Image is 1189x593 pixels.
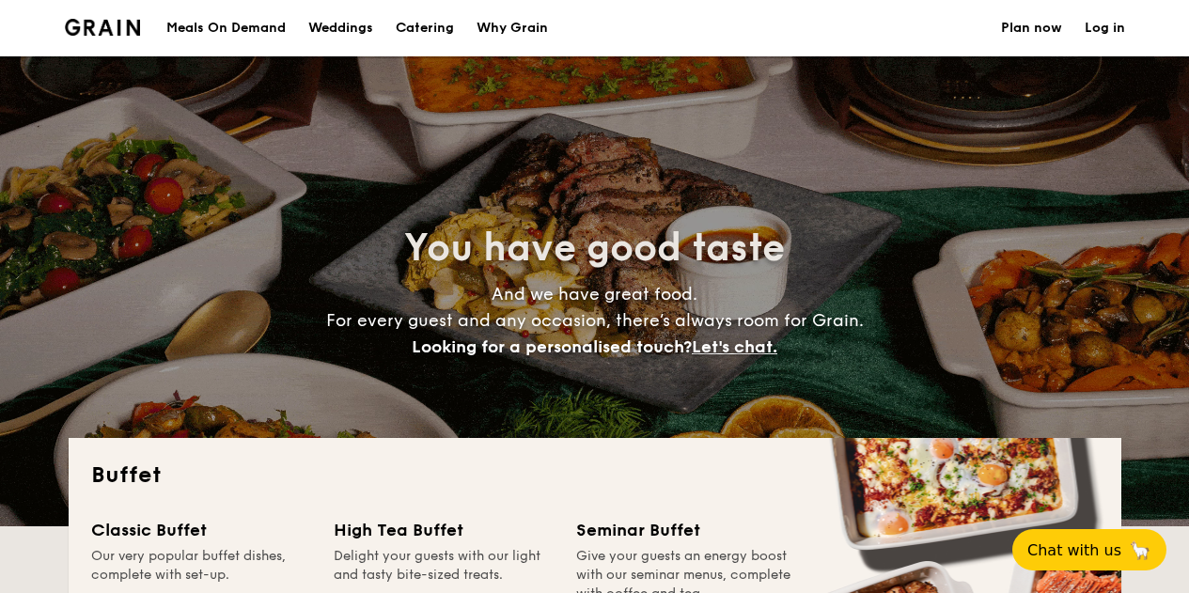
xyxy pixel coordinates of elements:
span: 🦙 [1129,539,1151,561]
span: Chat with us [1027,541,1121,559]
div: Classic Buffet [91,517,311,543]
div: Seminar Buffet [576,517,796,543]
button: Chat with us🦙 [1012,529,1166,570]
a: Logotype [65,19,141,36]
span: Let's chat. [692,336,777,357]
h2: Buffet [91,460,1099,491]
img: Grain [65,19,141,36]
div: High Tea Buffet [334,517,554,543]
